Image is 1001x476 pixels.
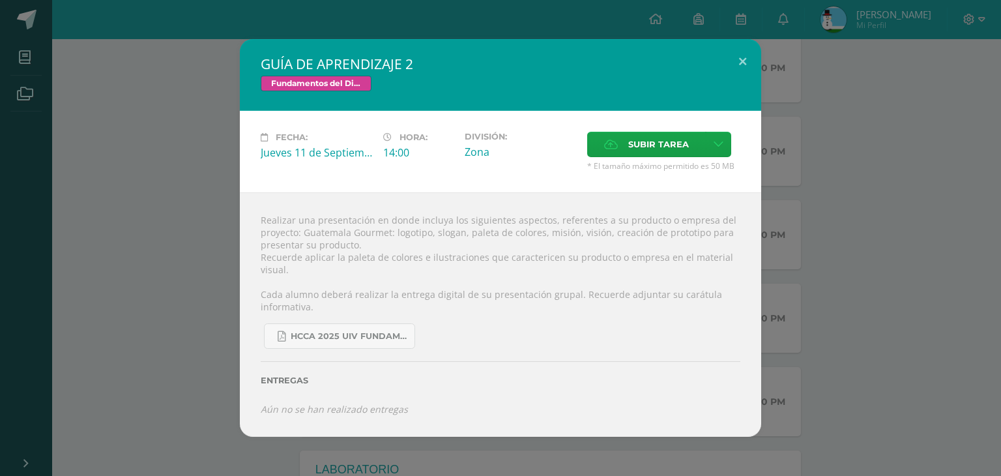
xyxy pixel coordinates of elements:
[628,132,689,156] span: Subir tarea
[383,145,454,160] div: 14:00
[261,55,740,73] h2: GUÍA DE APRENDIZAJE 2
[261,376,740,385] label: Entregas
[587,160,740,171] span: * El tamaño máximo permitido es 50 MB
[399,132,428,142] span: Hora:
[261,76,371,91] span: Fundamentos del Diseño
[261,145,373,160] div: Jueves 11 de Septiembre
[291,331,408,342] span: HCCA 2025 UIV FUNDAMENTOS DEL DISEÑO.docx (3).pdf
[261,403,408,415] i: Aún no se han realizado entregas
[276,132,308,142] span: Fecha:
[724,39,761,83] button: Close (Esc)
[240,192,761,436] div: Realizar una presentación en donde incluya los siguientes aspectos, referentes a su producto o em...
[465,145,577,159] div: Zona
[264,323,415,349] a: HCCA 2025 UIV FUNDAMENTOS DEL DISEÑO.docx (3).pdf
[465,132,577,141] label: División:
